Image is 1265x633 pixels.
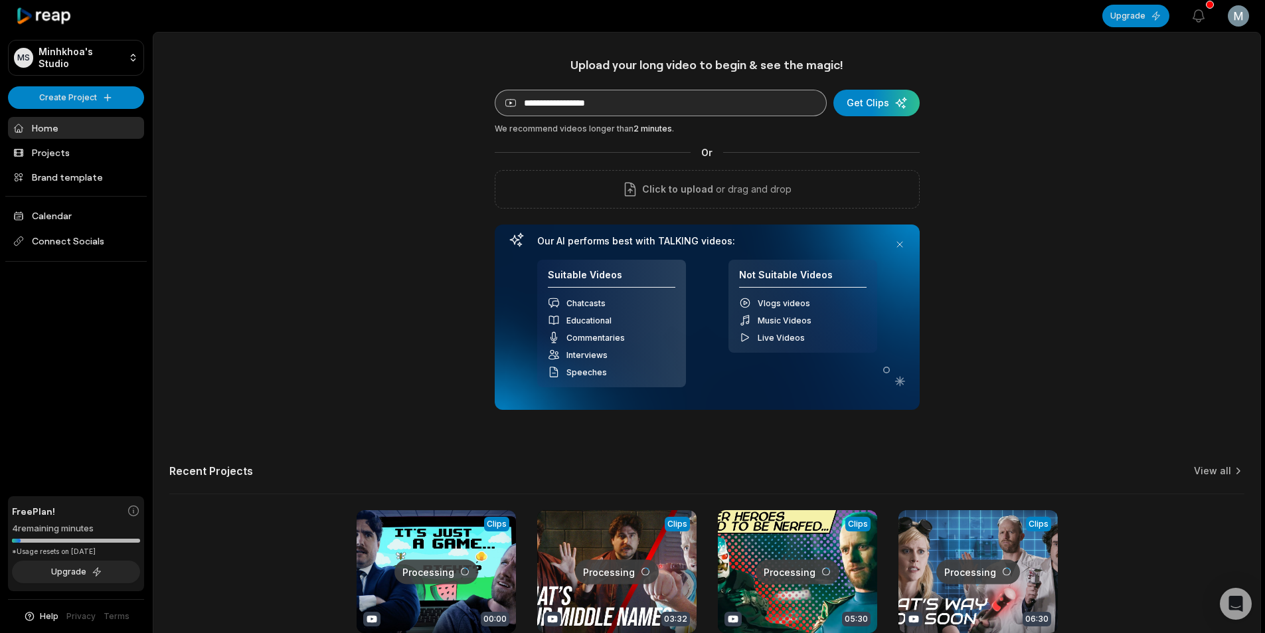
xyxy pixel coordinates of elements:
button: Upgrade [1102,5,1169,27]
span: Click to upload [642,181,713,197]
span: Chatcasts [566,298,606,308]
a: Brand template [8,166,144,188]
button: Upgrade [12,561,140,583]
div: MS [14,48,33,68]
span: Live Videos [758,333,805,343]
span: Music Videos [758,316,811,325]
span: Educational [566,316,612,325]
h3: Our AI performs best with TALKING videos: [537,235,877,247]
span: Connect Socials [8,229,144,253]
a: View all [1194,464,1231,478]
span: Vlogs videos [758,298,810,308]
span: Help [40,610,58,622]
span: Free Plan! [12,504,55,518]
div: 4 remaining minutes [12,522,140,535]
h2: Recent Projects [169,464,253,478]
h1: Upload your long video to begin & see the magic! [495,57,920,72]
button: Create Project [8,86,144,109]
div: We recommend videos longer than . [495,123,920,135]
span: Speeches [566,367,607,377]
span: 2 minutes [633,124,672,134]
h4: Not Suitable Videos [739,269,867,288]
p: or drag and drop [713,181,792,197]
a: Projects [8,141,144,163]
a: Privacy [66,610,96,622]
a: Terms [104,610,129,622]
span: Interviews [566,350,608,360]
a: Home [8,117,144,139]
a: Calendar [8,205,144,226]
button: Get Clips [833,90,920,116]
span: Commentaries [566,333,625,343]
span: Or [691,145,723,159]
h4: Suitable Videos [548,269,675,288]
button: Help [23,610,58,622]
p: Minhkhoa's Studio [39,46,123,70]
div: Open Intercom Messenger [1220,588,1252,620]
div: *Usage resets on [DATE] [12,547,140,557]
